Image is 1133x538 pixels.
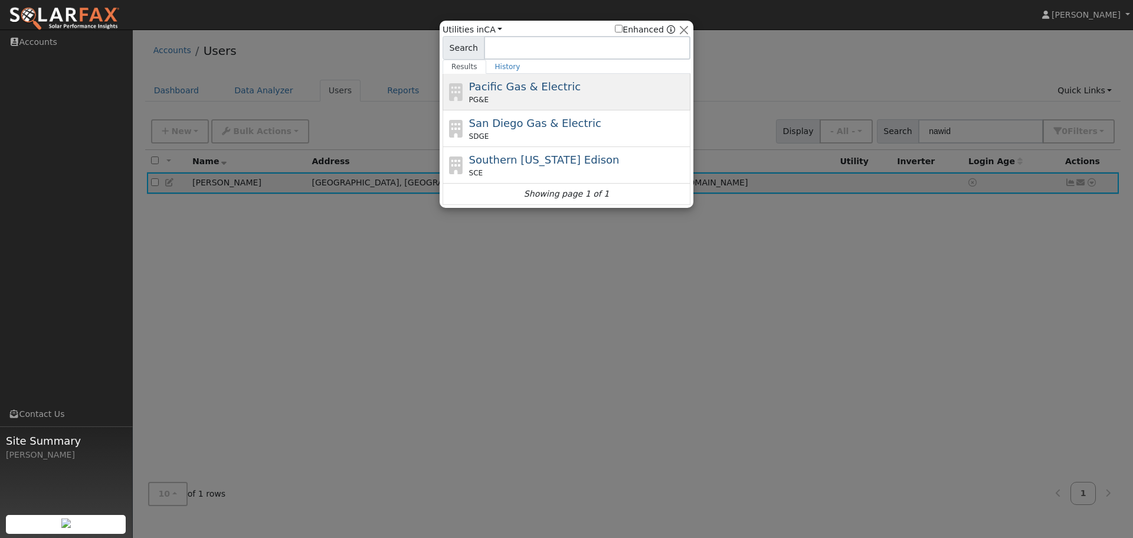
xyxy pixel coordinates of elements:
img: SolarFax [9,6,120,31]
label: Enhanced [615,24,664,36]
span: SCE [469,168,483,178]
img: retrieve [61,519,71,528]
span: [PERSON_NAME] [1052,10,1121,19]
i: Showing page 1 of 1 [524,188,609,200]
a: Results [443,60,486,74]
input: Enhanced [615,25,623,32]
a: History [486,60,529,74]
span: San Diego Gas & Electric [469,117,601,129]
span: Southern [US_STATE] Edison [469,154,620,166]
span: Show enhanced providers [615,24,675,36]
span: Search [443,36,484,60]
span: PG&E [469,94,489,105]
a: Enhanced Providers [667,25,675,34]
div: [PERSON_NAME] [6,449,126,461]
span: Pacific Gas & Electric [469,80,581,93]
span: SDGE [469,131,489,142]
span: Site Summary [6,433,126,449]
span: Utilities in [443,24,502,36]
a: CA [484,25,502,34]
